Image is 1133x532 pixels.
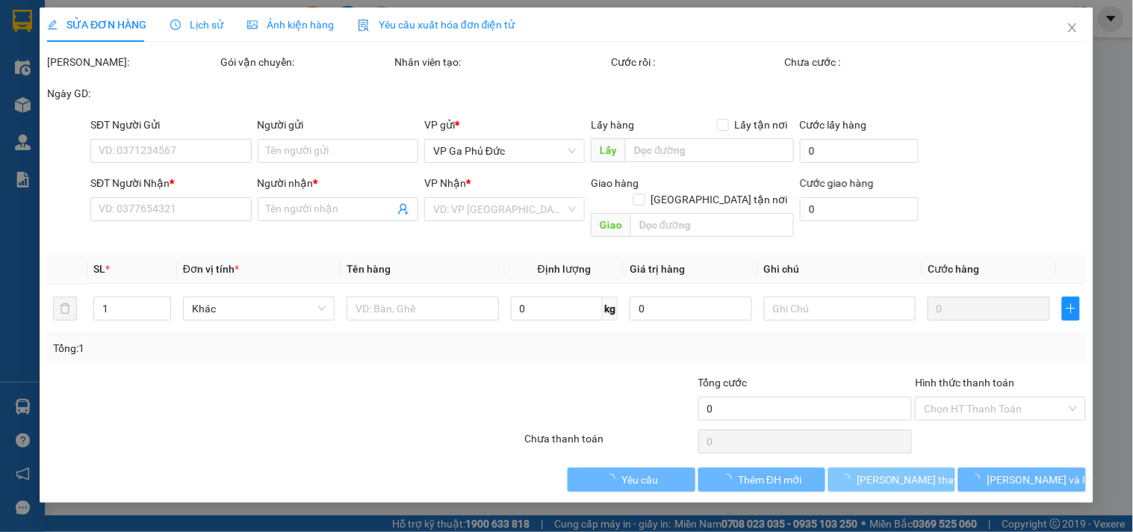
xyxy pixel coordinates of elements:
span: Giao [592,213,631,237]
span: Khác [192,297,326,320]
div: [PERSON_NAME]: [47,54,217,70]
span: Tổng cước [698,377,748,389]
span: Giao hàng [592,177,639,189]
span: loading [721,474,738,484]
div: Chưa thanh toán [523,430,696,457]
span: Lấy [592,138,626,162]
span: picture [247,19,258,30]
span: Ảnh kiện hàng [247,19,334,31]
button: Thêm ĐH mới [698,468,825,492]
span: Định lượng [538,263,591,275]
span: SL [93,263,105,275]
input: Ghi Chú [764,297,916,321]
span: [GEOGRAPHIC_DATA] tận nơi [645,191,794,208]
span: SỬA ĐƠN HÀNG [47,19,146,31]
span: edit [47,19,58,30]
input: Cước lấy hàng [800,139,919,163]
div: Gói vận chuyển: [221,54,391,70]
button: [PERSON_NAME] thay đổi [828,468,955,492]
button: delete [53,297,77,321]
input: Dọc đường [631,213,794,237]
span: VP Ga Phủ Đức [433,140,576,162]
button: plus [1062,297,1080,321]
div: Tổng: 1 [53,340,438,356]
span: user-add [397,203,409,215]
span: plus [1063,303,1079,315]
span: [PERSON_NAME] thay đổi [857,471,976,488]
span: Yêu cầu [621,471,658,488]
span: Tên hàng [347,263,391,275]
button: [PERSON_NAME] và In [959,468,1086,492]
div: Chưa cước : [785,54,955,70]
label: Hình thức thanh toán [915,377,1014,389]
img: icon [358,19,370,31]
span: close [1067,22,1078,34]
button: Yêu cầu [568,468,695,492]
input: VD: Bàn, Ghế [347,297,498,321]
span: kg [603,297,618,321]
span: Lịch sử [170,19,223,31]
button: Close [1052,7,1093,49]
span: loading [971,474,987,484]
span: Thêm ĐH mới [738,471,801,488]
div: SĐT Người Nhận [90,175,251,191]
div: Người gửi [258,117,418,133]
span: loading [840,474,857,484]
span: Lấy tận nơi [729,117,794,133]
th: Ghi chú [758,255,922,284]
input: Dọc đường [626,138,794,162]
label: Cước giao hàng [800,177,874,189]
div: VP gửi [424,117,585,133]
span: VP Nhận [424,177,466,189]
span: Đơn vị tính [183,263,239,275]
span: clock-circle [170,19,181,30]
input: Cước giao hàng [800,197,919,221]
div: Người nhận [258,175,418,191]
div: Nhân viên tạo: [394,54,609,70]
span: Cước hàng [928,263,979,275]
span: [PERSON_NAME] và In [987,471,1092,488]
span: Yêu cầu xuất hóa đơn điện tử [358,19,515,31]
span: Lấy hàng [592,119,635,131]
div: SĐT Người Gửi [90,117,251,133]
span: Giá trị hàng [630,263,685,275]
span: loading [605,474,621,484]
div: Ngày GD: [47,85,217,102]
input: 0 [928,297,1050,321]
label: Cước lấy hàng [800,119,867,131]
div: Cước rồi : [612,54,782,70]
